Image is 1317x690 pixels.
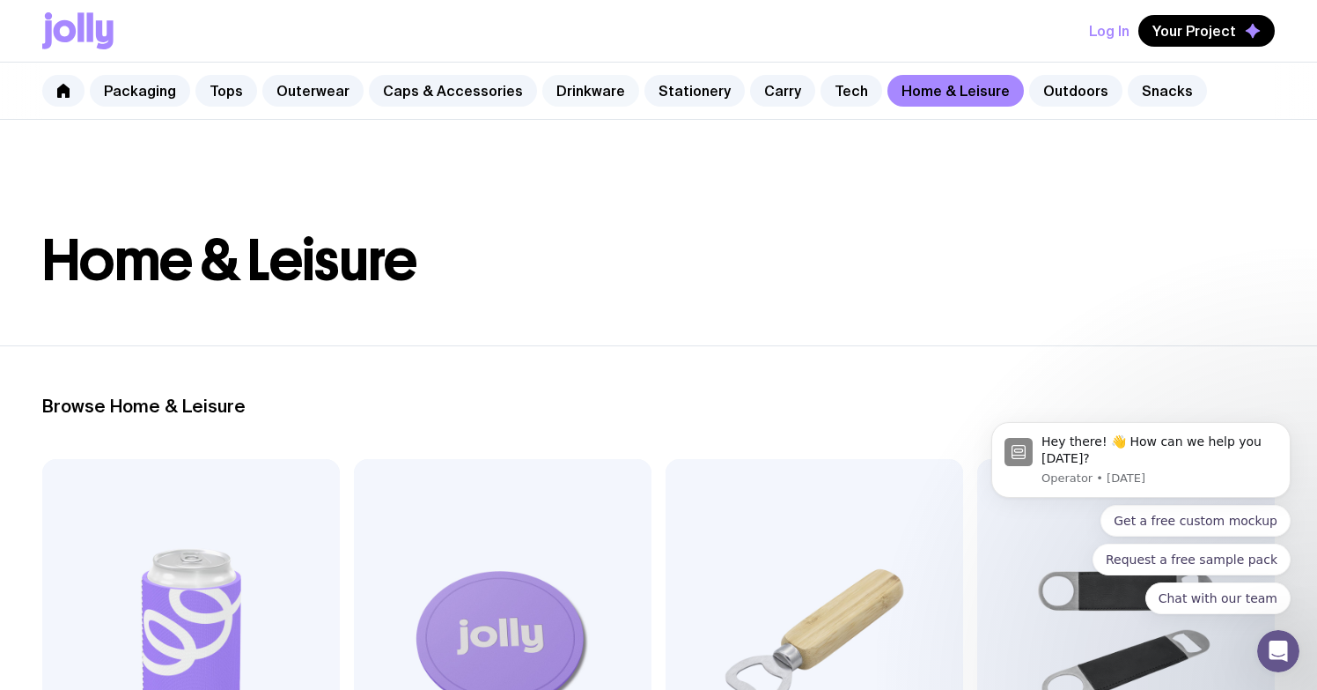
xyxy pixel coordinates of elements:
button: Your Project [1138,15,1275,47]
a: Tech [820,75,882,107]
iframe: Intercom live chat [1257,630,1299,672]
a: Drinkware [542,75,639,107]
iframe: Intercom notifications message [965,286,1317,642]
a: Tops [195,75,257,107]
a: Snacks [1128,75,1207,107]
a: Stationery [644,75,745,107]
a: Home & Leisure [887,75,1024,107]
a: Caps & Accessories [369,75,537,107]
h1: Home & Leisure [42,233,1275,289]
span: Your Project [1152,22,1236,40]
a: Outdoors [1029,75,1122,107]
button: Log In [1089,15,1129,47]
a: Carry [750,75,815,107]
h2: Browse Home & Leisure [42,396,1275,417]
a: Outerwear [262,75,364,107]
a: Packaging [90,75,190,107]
